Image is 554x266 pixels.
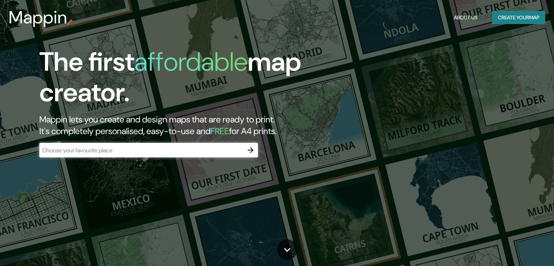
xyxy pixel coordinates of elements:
input: Choose your favourite place [39,146,243,154]
h1: affordable [134,45,248,79]
button: About Us [451,11,480,24]
iframe: Help widget launcher [489,238,546,258]
h2: Mappin lets you create and design maps that are ready to print. It's completely personalised, eas... [39,114,317,137]
h3: Mappin [9,7,67,28]
img: mappin-pin [67,19,73,25]
h5: FREE [211,125,229,137]
h1: The first map creator. [39,47,317,114]
button: Create yourmap [492,11,545,24]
